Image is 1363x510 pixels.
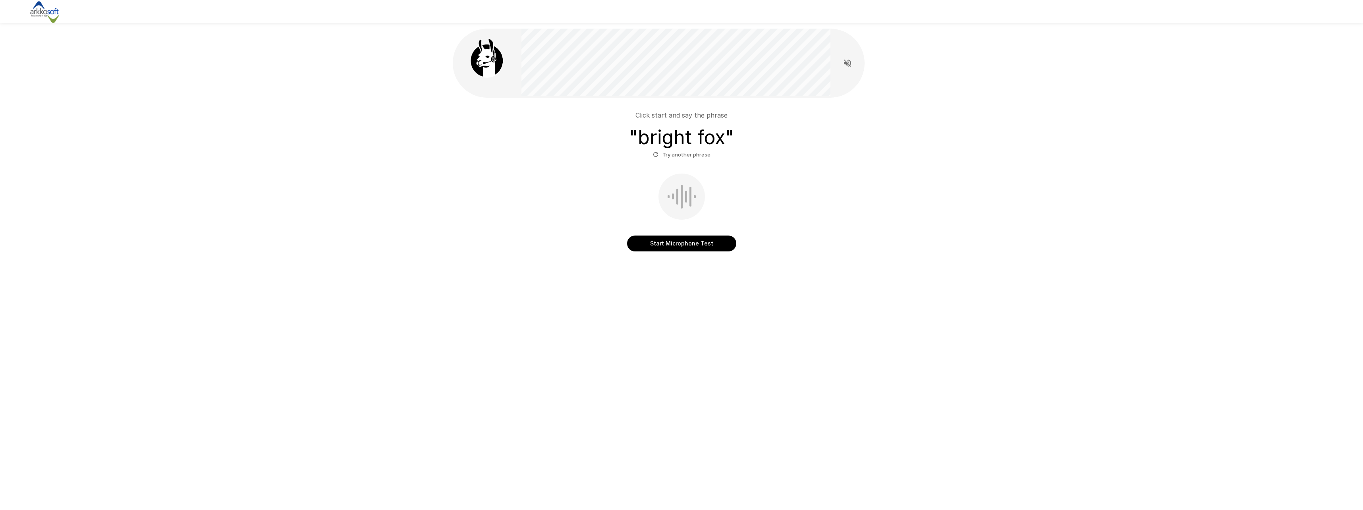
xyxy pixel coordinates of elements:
[840,55,855,71] button: Read questions aloud
[467,38,507,78] img: llama_clean.png
[627,236,736,251] button: Start Microphone Test
[651,149,712,161] button: Try another phrase
[635,110,728,120] p: Click start and say the phrase
[629,126,734,149] h3: " bright fox "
